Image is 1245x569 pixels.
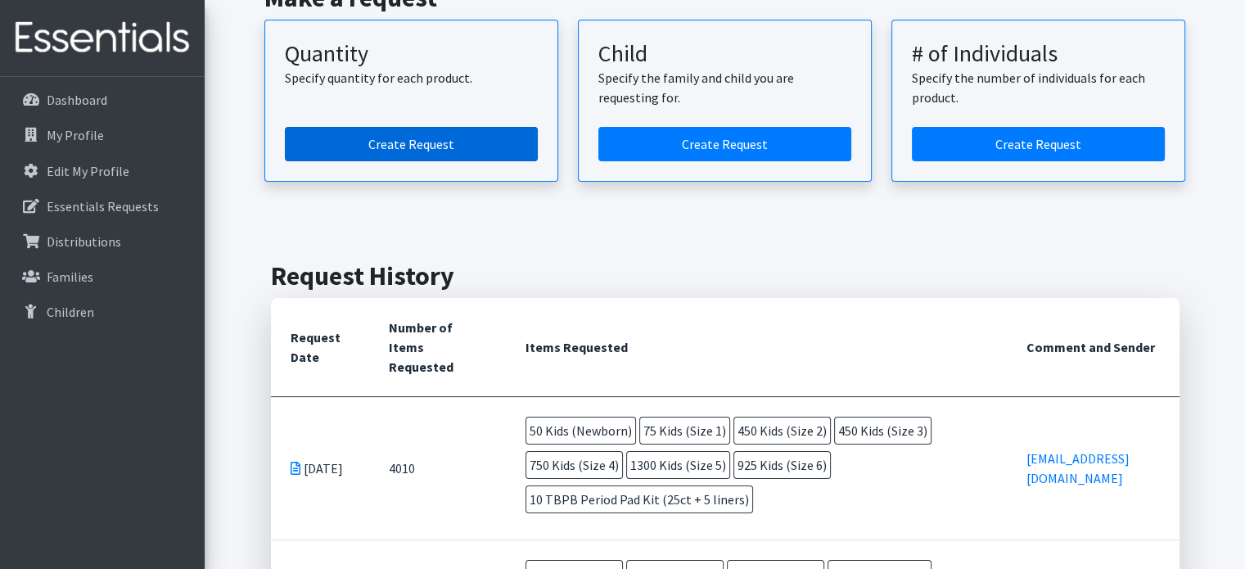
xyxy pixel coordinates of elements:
[526,451,623,479] span: 750 Kids (Size 4)
[598,68,851,107] p: Specify the family and child you are requesting for.
[285,68,538,88] p: Specify quantity for each product.
[733,417,831,445] span: 450 Kids (Size 2)
[506,298,1007,397] th: Items Requested
[271,260,1180,291] h2: Request History
[7,155,198,187] a: Edit My Profile
[626,451,730,479] span: 1300 Kids (Size 5)
[912,127,1165,161] a: Create a request by number of individuals
[7,260,198,293] a: Families
[526,417,636,445] span: 50 Kids (Newborn)
[47,269,93,285] p: Families
[285,40,538,68] h3: Quantity
[598,40,851,68] h3: Child
[47,127,104,143] p: My Profile
[733,451,831,479] span: 925 Kids (Size 6)
[639,417,730,445] span: 75 Kids (Size 1)
[7,190,198,223] a: Essentials Requests
[7,119,198,151] a: My Profile
[271,396,370,540] td: [DATE]
[912,68,1165,107] p: Specify the number of individuals for each product.
[598,127,851,161] a: Create a request for a child or family
[47,198,159,215] p: Essentials Requests
[7,225,198,258] a: Distributions
[1007,298,1180,397] th: Comment and Sender
[7,11,198,65] img: HumanEssentials
[834,417,931,445] span: 450 Kids (Size 3)
[7,84,198,116] a: Dashboard
[912,40,1165,68] h3: # of Individuals
[47,163,129,179] p: Edit My Profile
[271,298,370,397] th: Request Date
[47,92,107,108] p: Dashboard
[47,233,121,250] p: Distributions
[1026,450,1130,486] a: [EMAIL_ADDRESS][DOMAIN_NAME]
[526,485,753,513] span: 10 TBPB Period Pad Kit (25ct + 5 liners)
[369,298,506,397] th: Number of Items Requested
[285,127,538,161] a: Create a request by quantity
[7,296,198,328] a: Children
[369,396,506,540] td: 4010
[47,304,94,320] p: Children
